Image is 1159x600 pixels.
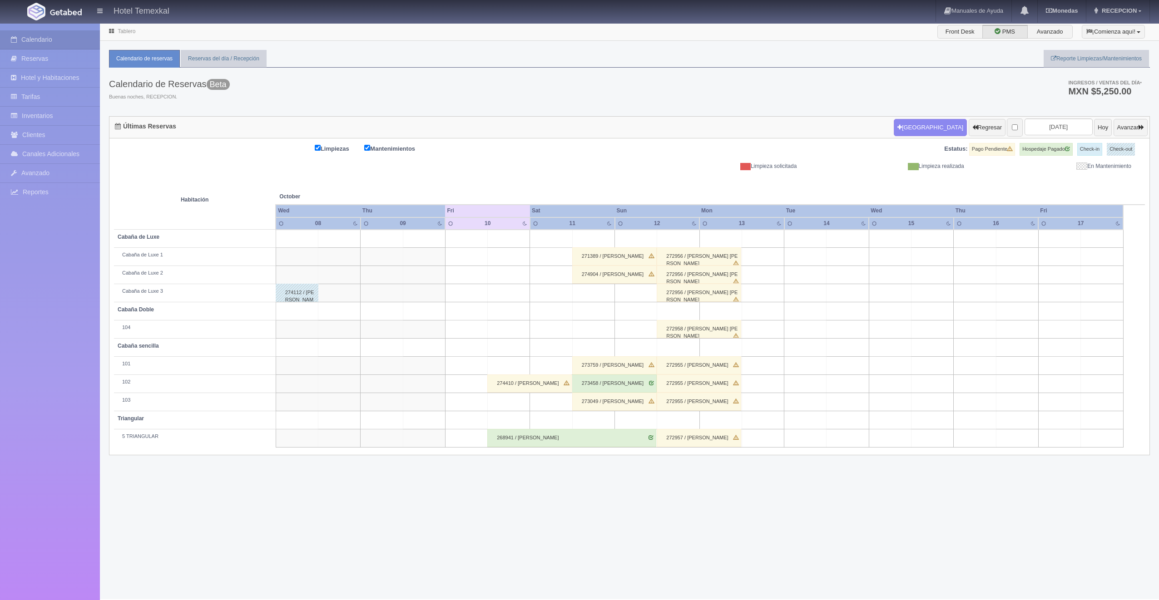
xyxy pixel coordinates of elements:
th: Fri [1038,205,1123,217]
div: 272957 / [PERSON_NAME] [657,429,741,447]
h4: Hotel Temexkal [114,5,169,16]
strong: Habitación [181,197,208,203]
div: 15 [898,220,925,227]
img: Getabed [27,3,45,20]
label: Front Desk [937,25,983,39]
b: Cabaña Doble [118,306,154,313]
div: 272956 / [PERSON_NAME] [PERSON_NAME] [657,266,741,284]
label: Pago Pendiente [969,143,1015,156]
label: Mantenimientos [364,143,429,153]
label: PMS [982,25,1028,39]
a: Tablero [118,28,135,34]
div: 272955 / [PERSON_NAME] [657,393,741,411]
div: Cabaña de Luxe 3 [118,288,272,295]
div: 274112 / [PERSON_NAME] [276,284,318,302]
div: 101 [118,360,272,368]
div: 12 [644,220,670,227]
div: 08 [305,220,332,227]
div: 273458 / [PERSON_NAME] [572,374,657,393]
div: 103 [118,397,272,404]
h3: MXN $5,250.00 [1068,87,1142,96]
div: 272956 / [PERSON_NAME] [PERSON_NAME] [657,284,741,302]
div: 272956 / [PERSON_NAME] [PERSON_NAME] [657,247,741,266]
button: ¡Comienza aquí! [1082,25,1145,39]
h4: Últimas Reservas [115,123,176,130]
div: 102 [118,379,272,386]
b: Monedas [1046,7,1078,14]
input: Limpiezas [315,145,321,151]
div: En Mantenimiento [971,162,1138,170]
button: [GEOGRAPHIC_DATA] [894,119,967,136]
span: October [279,193,441,201]
button: Hoy [1094,119,1112,136]
span: Ingresos / Ventas del día [1068,80,1142,85]
div: 5 TRIANGULAR [118,433,272,440]
span: Beta [207,79,230,90]
button: Regresar [969,119,1005,136]
b: Cabaña sencilla [118,343,159,349]
b: Triangular [118,415,144,422]
label: Check-out [1107,143,1135,156]
span: Buenas noches, RECEPCION. [109,93,230,101]
div: 09 [390,220,416,227]
div: Cabaña de Luxe 2 [118,270,272,277]
img: Getabed [50,9,82,15]
div: Limpieza solicitada [636,162,803,170]
div: Cabaña de Luxe 1 [118,251,272,259]
th: Tue [784,205,869,217]
input: Mantenimientos [364,145,370,151]
a: Reporte Limpiezas/Mantenimientos [1044,50,1149,68]
th: Fri [445,205,530,217]
div: 274410 / [PERSON_NAME] [487,374,572,393]
div: 272955 / [PERSON_NAME] [657,356,741,374]
div: 271389 / [PERSON_NAME] [572,247,657,266]
div: 13 [728,220,755,227]
a: Reservas del día / Recepción [181,50,267,68]
th: Thu [361,205,446,217]
th: Thu [954,205,1039,217]
button: Avanzar [1114,119,1148,136]
label: Hospedaje Pagado [1020,143,1073,156]
th: Wed [276,205,361,217]
div: 14 [813,220,840,227]
div: 104 [118,324,272,331]
div: 17 [1067,220,1094,227]
div: 273049 / [PERSON_NAME] [572,393,657,411]
th: Sun [615,205,700,217]
div: 16 [983,220,1010,227]
div: Limpieza realizada [803,162,971,170]
b: Cabaña de Luxe [118,234,159,240]
th: Mon [699,205,784,217]
label: Estatus: [944,145,967,153]
div: 273759 / [PERSON_NAME] [572,356,657,374]
div: 11 [559,220,586,227]
label: Avanzado [1027,25,1073,39]
div: 272958 / [PERSON_NAME] [PERSON_NAME] [657,320,741,338]
h3: Calendario de Reservas [109,79,230,89]
label: Check-in [1077,143,1102,156]
div: 274904 / [PERSON_NAME] [572,266,657,284]
th: Sat [530,205,615,217]
label: Limpiezas [315,143,363,153]
th: Wed [869,205,954,217]
div: 10 [474,220,501,227]
div: 272955 / [PERSON_NAME] [657,374,741,393]
div: 268941 / [PERSON_NAME] [487,429,656,447]
span: RECEPCION [1100,7,1137,14]
a: Calendario de reservas [109,50,180,68]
